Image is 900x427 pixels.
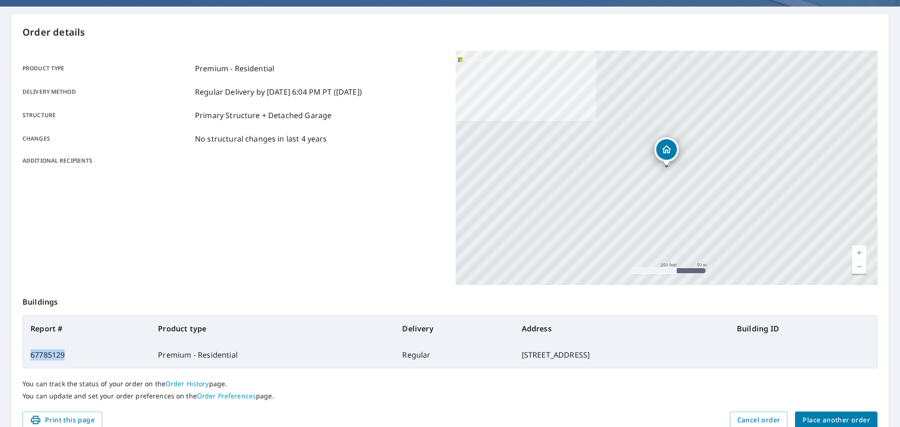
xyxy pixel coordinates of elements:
th: Building ID [729,315,877,342]
p: Changes [22,133,191,144]
p: Additional recipients [22,157,191,165]
td: [STREET_ADDRESS] [514,342,729,368]
th: Product type [150,315,395,342]
p: You can update and set your order preferences on the page. [22,392,877,400]
p: Product type [22,63,191,74]
th: Report # [23,315,150,342]
p: Delivery method [22,86,191,97]
span: Place another order [802,414,870,426]
span: Print this page [30,414,95,426]
a: Order Preferences [197,391,256,400]
td: 67785129 [23,342,150,368]
p: Regular Delivery by [DATE] 6:04 PM PT ([DATE]) [195,86,362,97]
p: No structural changes in last 4 years [195,133,327,144]
td: Regular [395,342,514,368]
p: Premium - Residential [195,63,274,74]
a: Current Level 17, Zoom Out [852,260,866,274]
p: Primary Structure + Detached Garage [195,110,331,121]
p: Order details [22,25,877,39]
a: Order History [165,379,209,388]
td: Premium - Residential [150,342,395,368]
p: Structure [22,110,191,121]
a: Current Level 17, Zoom In [852,246,866,260]
th: Delivery [395,315,514,342]
span: Cancel order [737,414,780,426]
p: Buildings [22,285,877,315]
th: Address [514,315,729,342]
div: Dropped pin, building 1, Residential property, 6420 165th Pl SE Bellevue, WA 98006 [654,137,679,166]
p: You can track the status of your order on the page. [22,380,877,388]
